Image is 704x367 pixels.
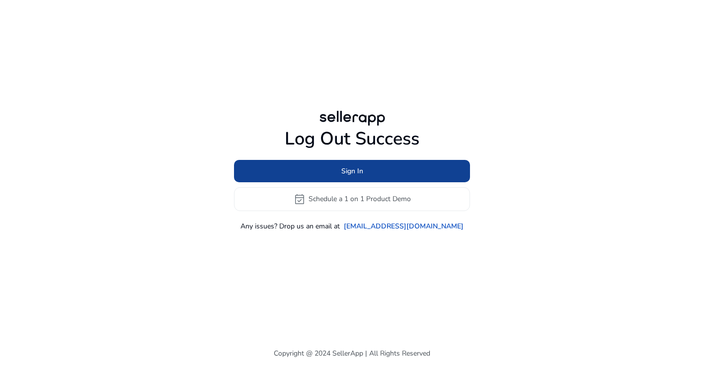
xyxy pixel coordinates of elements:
a: [EMAIL_ADDRESS][DOMAIN_NAME] [344,221,464,231]
p: Any issues? Drop us an email at [240,221,340,231]
button: Sign In [234,160,470,182]
h1: Log Out Success [234,128,470,149]
span: Sign In [341,166,363,176]
span: event_available [294,193,306,205]
button: event_availableSchedule a 1 on 1 Product Demo [234,187,470,211]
